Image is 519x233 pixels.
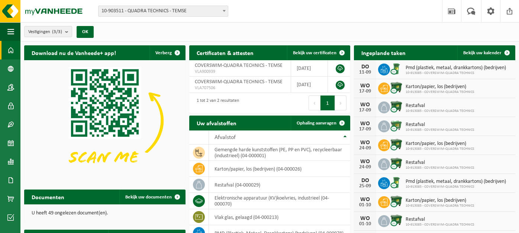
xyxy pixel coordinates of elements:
div: 11-09 [358,70,373,75]
span: 10-913085 - COVERSWIM-QUADRA TECHNICS [406,223,474,227]
span: Restafval [406,160,474,166]
span: Restafval [406,217,474,223]
span: COVERSWIM-QUADRA TECHNICS - TEMSE [195,63,283,68]
div: DO [358,178,373,184]
img: WB-0660-CU [390,119,403,132]
h2: Documenten [24,190,72,204]
img: WB-0240-CU [390,176,403,189]
img: WB-1100-CU [390,157,403,170]
span: Restafval [406,122,474,128]
a: Bekijk uw documenten [119,190,185,204]
span: 10-913085 - COVERSWIM-QUADRA TECHNICS [406,109,474,113]
div: 01-10 [358,221,373,227]
div: 01-10 [358,203,373,208]
span: Vestigingen [28,26,62,38]
button: Previous [309,96,320,110]
div: 24-09 [358,146,373,151]
h2: Download nu de Vanheede+ app! [24,45,123,60]
span: 10-913085 - COVERSWIM-QUADRA TECHNICS [406,185,506,189]
span: Bekijk uw certificaten [293,51,336,55]
span: Pmd (plastiek, metaal, drankkartons) (bedrijven) [406,65,506,71]
td: vlak glas, gelaagd (04-000213) [209,209,351,225]
count: (3/3) [52,29,62,34]
span: 10-913085 - COVERSWIM-QUADRA TECHNICS [406,166,474,170]
span: Pmd (plastiek, metaal, drankkartons) (bedrijven) [406,179,506,185]
span: Afvalstof [215,135,236,140]
button: Next [335,96,346,110]
div: 17-09 [358,108,373,113]
div: WO [358,102,373,108]
img: WB-1100-CU [390,214,403,227]
button: Verberg [149,45,185,60]
div: WO [358,140,373,146]
td: elektronische apparatuur (KV)koelvries, industrieel (04-000070) [209,193,351,209]
p: U heeft 49 ongelezen document(en). [32,211,178,216]
img: WB-1100-CU [390,81,403,94]
span: Karton/papier, los (bedrijven) [406,84,474,90]
h2: Ingeplande taken [354,45,413,60]
div: 24-09 [358,165,373,170]
span: 10-913085 - COVERSWIM-QUADRA TECHNICS [406,90,474,94]
img: Download de VHEPlus App [24,60,186,181]
td: gemengde harde kunststoffen (PE, PP en PVC), recycleerbaar (industrieel) (04-000001) [209,145,351,161]
td: restafval (04-000029) [209,177,351,193]
a: Ophaling aanvragen [291,116,349,130]
td: karton/papier, los (bedrijven) (04-000026) [209,161,351,177]
img: WB-1100-CU [390,195,403,208]
span: 10-913085 - COVERSWIM-QUADRA TECHNICS [406,204,474,208]
span: 10-913085 - COVERSWIM-QUADRA TECHNICS [406,71,506,75]
span: 10-913085 - COVERSWIM-QUADRA TECHNICS [406,147,474,151]
td: [DATE] [291,77,328,93]
h2: Certificaten & attesten [189,45,261,60]
button: OK [77,26,94,38]
span: Karton/papier, los (bedrijven) [406,198,474,204]
button: Vestigingen(3/3) [24,26,72,37]
a: Bekijk uw kalender [457,45,515,60]
span: Karton/papier, los (bedrijven) [406,141,474,147]
a: Bekijk uw certificaten [287,45,349,60]
button: 1 [320,96,335,110]
img: WB-1100-CU [390,138,403,151]
div: WO [358,159,373,165]
td: [DATE] [291,60,328,77]
span: Ophaling aanvragen [297,121,336,126]
span: VLA707506 [195,85,285,91]
div: DO [358,64,373,70]
div: WO [358,197,373,203]
span: COVERSWIM-QUADRA TECHNICS - TEMSE [195,79,283,85]
span: Bekijk uw kalender [463,51,502,55]
span: 10-913085 - COVERSWIM-QUADRA TECHNICS [406,128,474,132]
div: WO [358,121,373,127]
div: 25-09 [358,184,373,189]
span: 10-903511 - QUADRA TECHNICS - TEMSE [99,6,228,16]
span: Restafval [406,103,474,109]
span: Bekijk uw documenten [125,195,172,200]
div: WO [358,83,373,89]
span: 10-903511 - QUADRA TECHNICS - TEMSE [98,6,228,17]
h2: Uw afvalstoffen [189,116,244,130]
span: VLA900939 [195,69,285,75]
img: WB-0240-CU [390,62,403,75]
span: Verberg [155,51,172,55]
div: 17-09 [358,127,373,132]
img: WB-1100-CU [390,100,403,113]
div: WO [358,216,373,221]
div: 1 tot 2 van 2 resultaten [193,95,239,111]
div: 17-09 [358,89,373,94]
